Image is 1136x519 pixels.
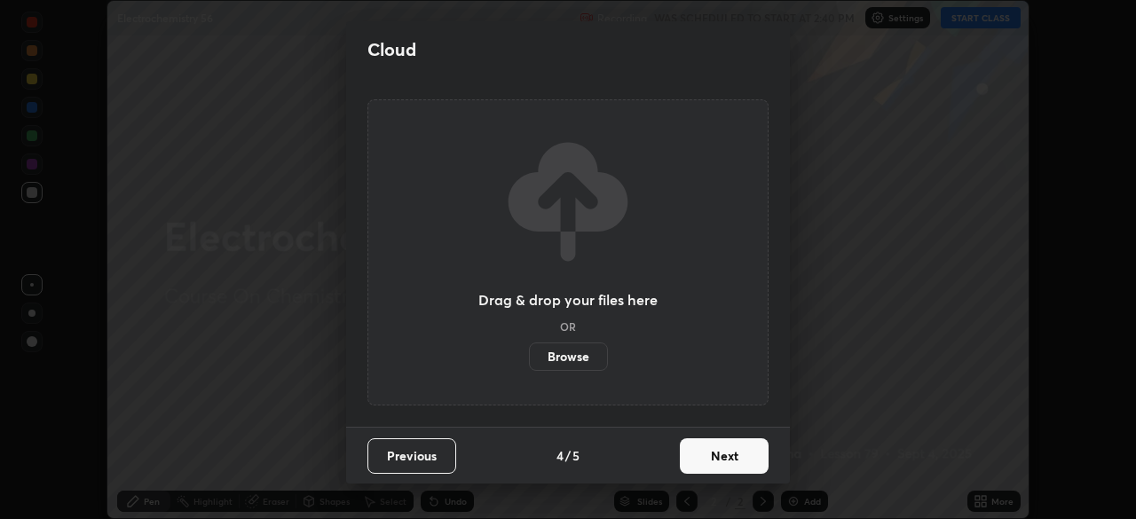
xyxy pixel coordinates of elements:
[367,438,456,474] button: Previous
[478,293,658,307] h3: Drag & drop your files here
[565,446,571,465] h4: /
[367,38,416,61] h2: Cloud
[680,438,769,474] button: Next
[572,446,580,465] h4: 5
[560,321,576,332] h5: OR
[556,446,564,465] h4: 4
